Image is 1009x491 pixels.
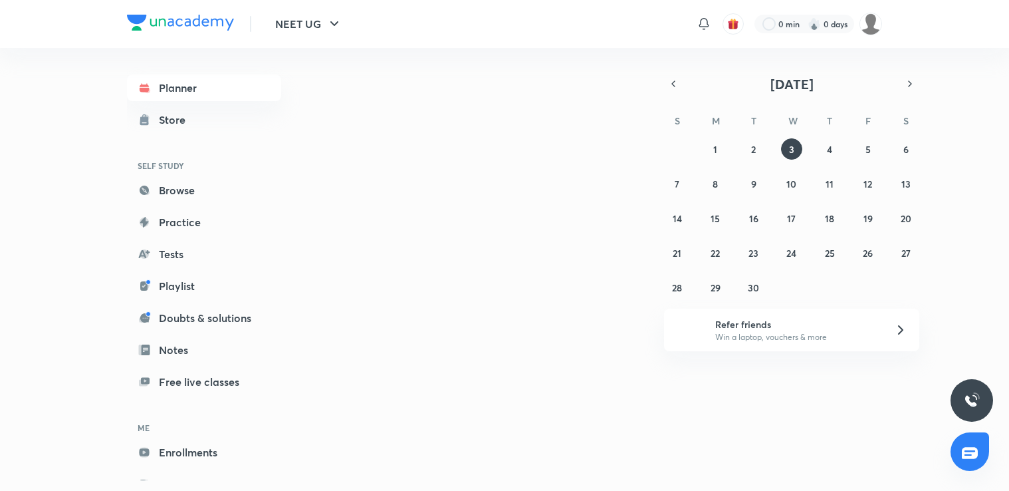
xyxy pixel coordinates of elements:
[863,212,873,225] abbr: September 19, 2025
[127,439,281,466] a: Enrollments
[743,277,764,298] button: September 30, 2025
[711,212,720,225] abbr: September 15, 2025
[723,13,744,35] button: avatar
[159,112,193,128] div: Store
[895,173,917,194] button: September 13, 2025
[673,247,681,259] abbr: September 21, 2025
[743,173,764,194] button: September 9, 2025
[895,138,917,160] button: September 6, 2025
[857,173,879,194] button: September 12, 2025
[748,281,759,294] abbr: September 30, 2025
[789,143,794,156] abbr: September 3, 2025
[825,212,834,225] abbr: September 18, 2025
[865,143,871,156] abbr: September 5, 2025
[751,114,756,127] abbr: Tuesday
[781,138,802,160] button: September 3, 2025
[127,209,281,236] a: Practice
[727,18,739,30] img: avatar
[786,178,796,190] abbr: September 10, 2025
[127,416,281,439] h6: ME
[127,337,281,363] a: Notes
[903,143,909,156] abbr: September 6, 2025
[667,277,688,298] button: September 28, 2025
[713,178,718,190] abbr: September 8, 2025
[673,212,682,225] abbr: September 14, 2025
[667,208,688,229] button: September 14, 2025
[901,247,911,259] abbr: September 27, 2025
[127,106,281,133] a: Store
[705,208,726,229] button: September 15, 2025
[667,242,688,263] button: September 21, 2025
[901,178,911,190] abbr: September 13, 2025
[127,15,234,34] a: Company Logo
[781,173,802,194] button: September 10, 2025
[748,247,758,259] abbr: September 23, 2025
[127,241,281,267] a: Tests
[865,114,871,127] abbr: Friday
[751,178,756,190] abbr: September 9, 2025
[715,331,879,343] p: Win a laptop, vouchers & more
[857,208,879,229] button: September 19, 2025
[675,114,680,127] abbr: Sunday
[751,143,756,156] abbr: September 2, 2025
[819,173,840,194] button: September 11, 2025
[683,75,901,93] button: [DATE]
[827,143,832,156] abbr: September 4, 2025
[127,369,281,395] a: Free live classes
[672,281,682,294] abbr: September 28, 2025
[127,15,234,31] img: Company Logo
[857,138,879,160] button: September 5, 2025
[781,242,802,263] button: September 24, 2025
[903,114,909,127] abbr: Saturday
[825,247,835,259] abbr: September 25, 2025
[713,143,717,156] abbr: September 1, 2025
[127,154,281,177] h6: SELF STUDY
[743,208,764,229] button: September 16, 2025
[770,75,814,93] span: [DATE]
[827,114,832,127] abbr: Thursday
[267,11,350,37] button: NEET UG
[743,242,764,263] button: September 23, 2025
[675,317,701,343] img: referral
[749,212,758,225] abbr: September 16, 2025
[826,178,834,190] abbr: September 11, 2025
[705,277,726,298] button: September 29, 2025
[667,173,688,194] button: September 7, 2025
[863,247,873,259] abbr: September 26, 2025
[711,247,720,259] abbr: September 22, 2025
[787,212,796,225] abbr: September 17, 2025
[705,173,726,194] button: September 8, 2025
[901,212,911,225] abbr: September 20, 2025
[705,242,726,263] button: September 22, 2025
[711,281,721,294] abbr: September 29, 2025
[857,242,879,263] button: September 26, 2025
[127,305,281,331] a: Doubts & solutions
[859,13,882,35] img: Khushboo
[895,208,917,229] button: September 20, 2025
[786,247,796,259] abbr: September 24, 2025
[712,114,720,127] abbr: Monday
[781,208,802,229] button: September 17, 2025
[819,138,840,160] button: September 4, 2025
[127,177,281,204] a: Browse
[819,242,840,263] button: September 25, 2025
[808,17,821,31] img: streak
[127,75,281,101] a: Planner
[743,138,764,160] button: September 2, 2025
[788,114,798,127] abbr: Wednesday
[863,178,872,190] abbr: September 12, 2025
[819,208,840,229] button: September 18, 2025
[964,393,980,409] img: ttu
[675,178,679,190] abbr: September 7, 2025
[127,273,281,299] a: Playlist
[715,317,879,331] h6: Refer friends
[895,242,917,263] button: September 27, 2025
[705,138,726,160] button: September 1, 2025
